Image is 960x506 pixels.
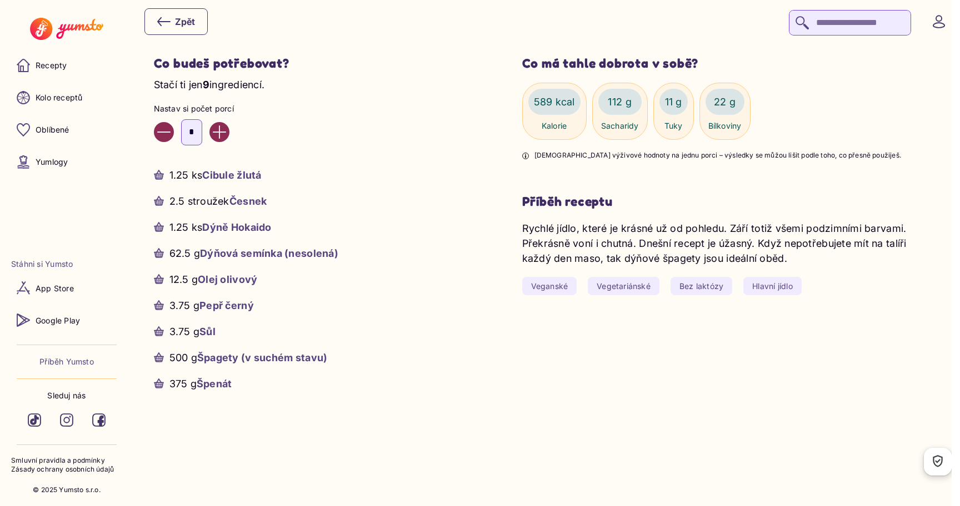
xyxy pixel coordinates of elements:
[588,277,659,296] a: Vegetariánské
[169,272,258,287] p: 12.5 g
[181,119,202,145] input: Enter number
[36,315,80,326] p: Google Play
[542,120,567,131] p: Kalorie
[229,195,267,207] span: Česnek
[154,55,489,72] h2: Co budeš potřebovat?
[36,92,83,103] p: Kolo receptů
[522,194,932,210] h3: Příběh receptu
[36,156,68,168] p: Yumlogy
[11,259,122,270] li: Stáhni si Yumsto
[154,103,489,114] p: Nastav si počet porcí
[708,120,742,131] p: Bílkoviny
[534,151,901,160] p: [DEMOGRAPHIC_DATA] výživové hodnoty na jednu porci – výsledky se můžou lišit podle toho, co přesn...
[36,60,67,71] p: Recepty
[202,221,271,233] span: Dýně Hokaido
[11,456,122,465] a: Smluvní pravidla a podmínky
[199,326,216,337] span: Sůl
[664,120,683,131] p: Tuky
[11,307,122,333] a: Google Play
[665,94,682,109] p: 11 g
[522,55,932,72] h3: Co má tahle dobrota v sobě?
[203,79,209,90] span: 9
[714,94,736,109] p: 22 g
[30,18,103,40] img: Yumsto logo
[671,277,732,296] a: Bez laktózy
[169,194,267,209] p: 2.5 stroužek
[11,275,122,301] a: App Store
[11,149,122,175] a: Yumlogy
[36,124,69,135] p: Oblíbené
[743,277,802,296] a: Hlavní jídlo
[534,94,575,109] p: 589 kcal
[202,169,261,181] span: Cibule žlutá
[522,221,932,266] p: Rychlé jídlo, které je krásné už od pohledu. Září totiž všemi podzimními barvami. Překrásně voní ...
[200,247,338,259] span: Dýňová semínka (nesolená)
[169,324,216,339] p: 3.75 g
[154,122,174,142] button: Decrease value
[11,52,122,79] a: Recepty
[11,117,122,143] a: Oblíbené
[144,8,208,35] button: Zpět
[209,122,229,142] button: Increase value
[209,413,876,496] iframe: Advertisement
[169,298,254,313] p: 3.75 g
[522,277,577,296] a: Veganské
[11,465,122,474] a: Zásady ochrany osobních údajů
[33,485,101,495] p: © 2025 Yumsto s.r.o.
[198,274,257,285] span: Olej olivový
[169,376,232,391] p: 375 g
[169,350,328,365] p: 500 g
[11,84,122,111] a: Kolo receptů
[157,15,195,28] div: Zpět
[199,300,254,311] span: Pepř černý
[197,352,327,363] span: Špagety (v suchém stavu)
[601,120,639,131] p: Sacharidy
[47,390,86,401] p: Sleduj nás
[154,77,489,92] p: Stačí ti jen ingrediencí.
[36,283,74,294] p: App Store
[197,378,232,389] span: Špenát
[169,246,338,261] p: 62.5 g
[39,356,94,367] a: Příběh Yumsto
[169,220,272,235] p: 1.25 ks
[608,94,631,109] p: 112 g
[169,168,262,183] p: 1.25 ks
